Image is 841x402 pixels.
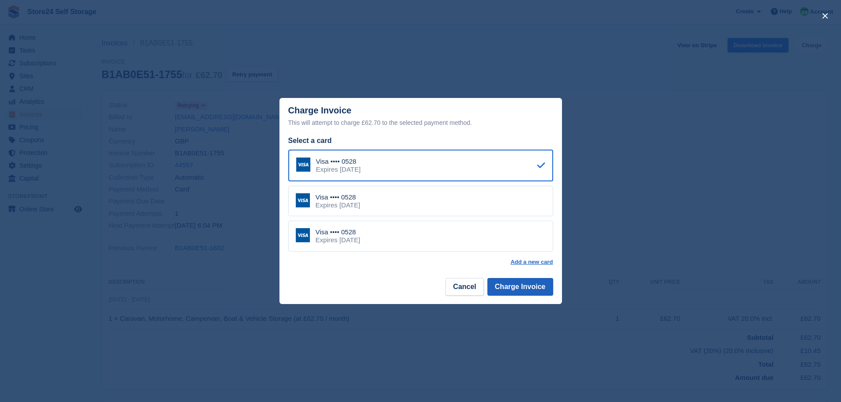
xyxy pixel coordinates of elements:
[316,228,360,236] div: Visa •••• 0528
[288,105,553,128] div: Charge Invoice
[316,165,361,173] div: Expires [DATE]
[296,158,310,172] img: Visa Logo
[296,193,310,207] img: Visa Logo
[487,278,553,296] button: Charge Invoice
[316,236,360,244] div: Expires [DATE]
[445,278,483,296] button: Cancel
[288,135,553,146] div: Select a card
[510,259,553,266] a: Add a new card
[316,158,361,165] div: Visa •••• 0528
[296,228,310,242] img: Visa Logo
[288,117,553,128] div: This will attempt to charge £62.70 to the selected payment method.
[316,193,360,201] div: Visa •••• 0528
[316,201,360,209] div: Expires [DATE]
[818,9,832,23] button: close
